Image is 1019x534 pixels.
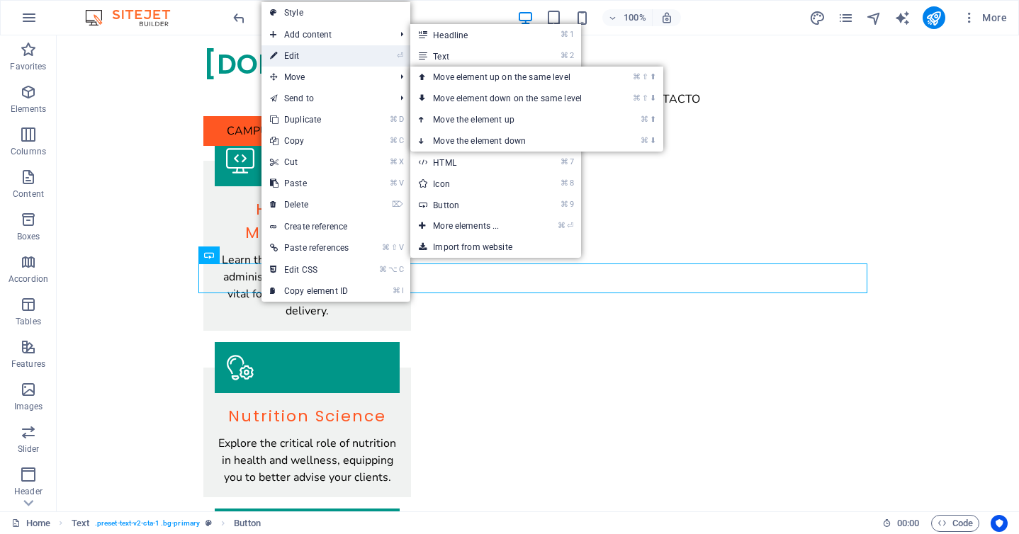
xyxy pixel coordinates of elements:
i: ⬇ [650,136,656,145]
button: navigator [866,9,883,26]
i: 1 [570,30,573,39]
i: Publish [925,10,942,26]
i: ⌘ [641,115,648,124]
i: 2 [570,51,573,60]
i: ⌘ [393,286,400,295]
i: ⌘ [633,72,641,81]
i: ⇧ [642,72,648,81]
span: : [907,518,909,528]
a: ⌘⇧⬆Move element up on the same level [410,67,610,88]
i: Design (Ctrl+Alt+Y) [809,10,826,26]
a: ⌘XCut [261,152,357,173]
i: ⌘ [633,93,641,103]
i: C [399,136,403,145]
button: Usercentrics [991,515,1008,532]
p: Slider [18,443,40,455]
a: ⌘ICopy element ID [261,280,357,302]
p: Tables [16,316,41,327]
i: ⏎ [567,221,573,230]
p: Boxes [17,231,40,242]
p: Columns [11,146,46,157]
button: 100% [602,9,653,26]
span: Move [261,67,389,88]
a: ⌘8Icon [410,173,527,194]
a: ⌘⇧⬇Move element down on the same level [410,88,610,109]
p: Features [11,358,45,370]
i: ⌥ [388,265,398,274]
button: pages [838,9,855,26]
a: ⌘2Text [410,45,527,67]
i: ⌘ [382,243,390,252]
span: Code [938,515,973,532]
i: ⇧ [642,93,648,103]
a: ⌘9Button [410,194,527,215]
a: ⌦Delete [261,194,357,215]
i: ⌘ [379,265,387,274]
a: ⌘7HTML [410,152,527,173]
a: ⌘DDuplicate [261,109,357,130]
span: 00 00 [897,515,919,532]
i: ⌘ [390,178,398,188]
a: ⌘⏎More elements ... [410,215,527,237]
button: More [957,6,1013,29]
i: Navigator [866,10,882,26]
p: Accordion [9,273,48,285]
i: ⌘ [561,51,568,60]
button: Code [931,515,979,532]
i: Pages (Ctrl+Alt+S) [838,10,854,26]
button: publish [923,6,945,29]
h6: 100% [624,9,646,26]
i: D [399,115,403,124]
i: V [399,178,403,188]
i: AI Writer [894,10,911,26]
i: ⬆ [650,72,656,81]
i: ⌘ [561,178,568,188]
i: V [399,243,403,252]
i: I [402,286,403,295]
button: text_generator [894,9,911,26]
a: ⌘VPaste [261,173,357,194]
i: Undo: Change text (Ctrl+Z) [231,10,247,26]
span: More [962,11,1007,25]
i: ⬆ [650,115,656,124]
i: ⌘ [561,157,568,166]
a: ⌘1Headline [410,24,527,45]
i: ⌦ [392,200,403,209]
span: Click to select. Double-click to edit [72,515,89,532]
i: 9 [570,200,573,209]
i: ⌘ [390,115,398,124]
i: This element is a customizable preset [206,519,212,527]
i: ⇧ [391,243,398,252]
a: ⌘⇧VPaste references [261,237,357,259]
a: ⌘⬆Move the element up [410,109,610,130]
i: ⌘ [641,136,648,145]
p: Images [14,401,43,412]
i: ⌘ [561,30,568,39]
button: design [809,9,826,26]
i: ⬇ [650,93,656,103]
button: undo [230,9,247,26]
i: On resize automatically adjust zoom level to fit chosen device. [660,11,673,24]
i: C [399,265,403,274]
i: ⌘ [558,221,565,230]
span: Click to select. Double-click to edit [234,515,261,532]
a: ⏎Edit [261,45,357,67]
i: ⌘ [390,136,398,145]
i: 7 [570,157,573,166]
i: X [399,157,403,166]
a: Style [261,2,410,23]
a: ⌘⬇Move the element down [410,130,610,152]
p: Favorites [10,61,46,72]
p: Elements [11,103,47,115]
i: ⏎ [397,51,403,60]
a: Create reference [261,216,410,237]
a: Click to cancel selection. Double-click to open Pages [11,515,50,532]
p: Content [13,188,44,200]
img: Editor Logo [81,9,188,26]
a: ⌘⌥CEdit CSS [261,259,357,280]
a: Import from website [410,237,580,258]
span: . preset-text-v2-cta-1 .bg-primary [95,515,200,532]
h6: Session time [882,515,920,532]
i: ⌘ [561,200,568,209]
span: Add content [261,24,389,45]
